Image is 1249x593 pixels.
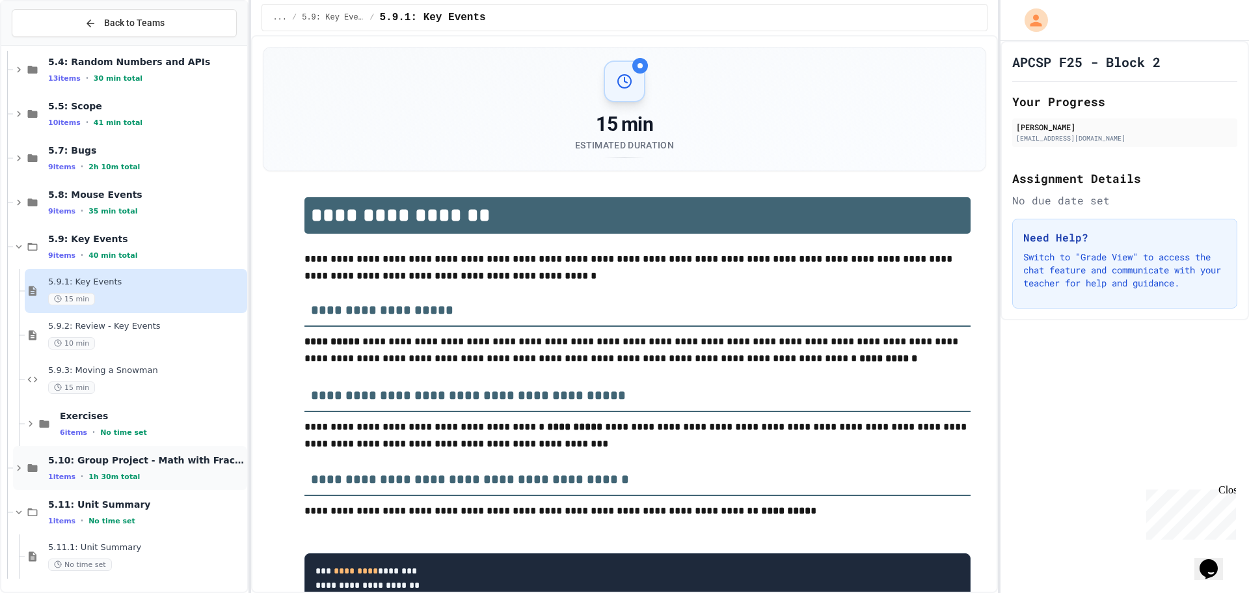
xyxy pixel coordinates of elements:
button: Back to Teams [12,9,237,37]
iframe: chat widget [1141,484,1236,540]
span: No time set [88,517,135,525]
span: / [292,12,297,23]
span: No time set [100,428,147,437]
span: 1 items [48,473,75,481]
span: 5.11.1: Unit Summary [48,542,245,553]
h2: Your Progress [1012,92,1237,111]
span: 10 items [48,118,81,127]
h2: Assignment Details [1012,169,1237,187]
span: • [81,206,83,216]
span: ... [273,12,287,23]
span: 9 items [48,163,75,171]
span: 1 items [48,517,75,525]
span: / [369,12,374,23]
h3: Need Help? [1023,230,1226,245]
span: 5.9: Key Events [302,12,364,23]
span: 5.10: Group Project - Math with Fractions [48,454,245,466]
span: 5.8: Mouse Events [48,189,245,200]
span: 10 min [48,337,95,350]
div: [EMAIL_ADDRESS][DOMAIN_NAME] [1016,133,1233,143]
span: No time set [48,559,112,571]
span: 41 min total [94,118,142,127]
span: 13 items [48,74,81,83]
span: 40 min total [88,251,137,260]
div: 15 min [575,113,674,136]
span: 6 items [60,428,87,437]
div: [PERSON_NAME] [1016,121,1233,133]
span: 5.9.1: Key Events [379,10,485,25]
h1: APCSP F25 - Block 2 [1012,53,1161,71]
span: • [81,250,83,260]
span: 5.11: Unit Summary [48,499,245,510]
span: 15 min [48,381,95,394]
span: 1h 30m total [88,473,140,481]
div: My Account [1011,5,1051,35]
span: 2h 10m total [88,163,140,171]
span: • [81,471,83,482]
span: 9 items [48,251,75,260]
span: 5.9.3: Moving a Snowman [48,365,245,376]
div: Estimated Duration [575,139,674,152]
span: • [86,117,88,128]
span: 5.9.1: Key Events [48,277,245,288]
span: • [86,73,88,83]
span: 5.5: Scope [48,100,245,112]
span: 5.9: Key Events [48,233,245,245]
span: • [81,161,83,172]
span: 9 items [48,207,75,215]
span: 5.4: Random Numbers and APIs [48,56,245,68]
div: No due date set [1012,193,1237,208]
span: 35 min total [88,207,137,215]
p: Switch to "Grade View" to access the chat feature and communicate with your teacher for help and ... [1023,251,1226,290]
span: 5.9.2: Review - Key Events [48,321,245,332]
span: 5.7: Bugs [48,145,245,156]
span: Back to Teams [104,16,165,30]
span: Exercises [60,410,245,422]
span: 15 min [48,293,95,305]
span: • [81,516,83,526]
iframe: chat widget [1194,541,1236,580]
span: 30 min total [94,74,142,83]
span: • [92,427,95,437]
div: Chat with us now!Close [5,5,90,83]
